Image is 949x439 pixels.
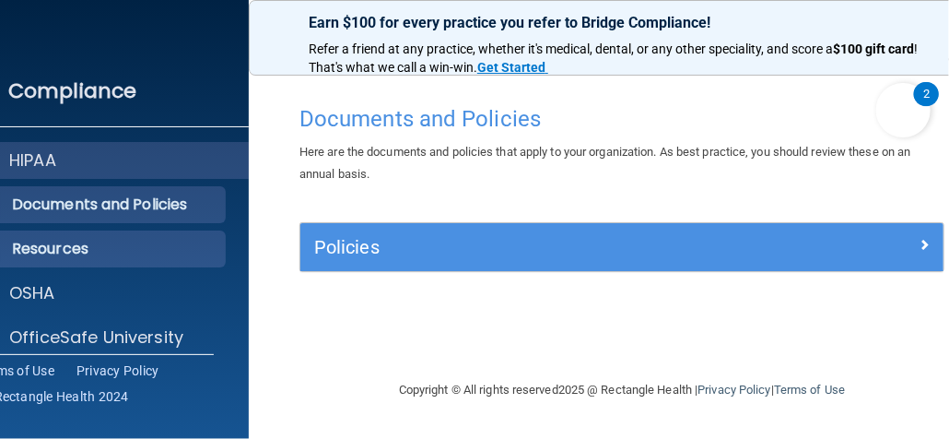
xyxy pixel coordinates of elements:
a: Privacy Policy [697,383,770,397]
h4: Documents and Policies [299,107,944,131]
a: Privacy Policy [76,362,159,380]
p: OfficeSafe University [9,326,183,349]
a: Policies [314,232,930,262]
p: Earn $100 for every practice you refer to Bridge Compliance! [309,14,935,31]
a: Terms of Use [774,383,845,397]
strong: $100 gift card [833,42,914,56]
span: ! That's what we call a win-win. [309,42,920,75]
button: Open Resource Center, 2 new notifications [876,83,931,137]
p: OSHA [9,282,55,304]
a: Get Started [477,60,548,75]
p: HIPAA [9,149,56,172]
div: 2 [923,94,930,118]
span: Refer a friend at any practice, whether it's medical, dental, or any other speciality, and score a [309,42,833,56]
strong: Get Started [477,60,545,75]
span: Here are the documents and policies that apply to your organization. As best practice, you should... [299,145,911,181]
h4: Compliance [8,78,136,104]
h5: Policies [314,237,769,257]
